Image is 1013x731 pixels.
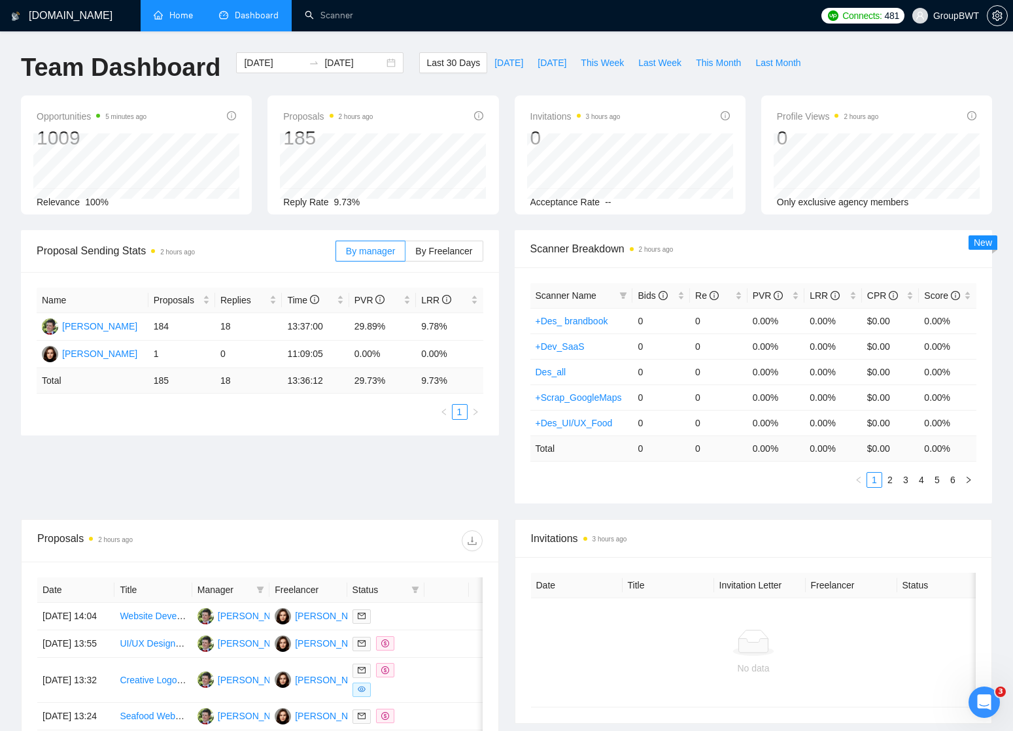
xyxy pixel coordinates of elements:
span: filter [619,292,627,299]
div: [PERSON_NAME] [295,709,370,723]
li: 3 [898,472,914,488]
a: AS[PERSON_NAME] [197,674,293,685]
td: 0.00% [919,308,976,333]
span: Re [695,290,719,301]
span: right [474,711,494,721]
div: 0 [777,126,879,150]
div: [PERSON_NAME] [295,609,370,623]
div: Proposals [37,530,260,551]
button: Last 30 Days [419,52,487,73]
img: AS [197,671,214,688]
span: info-circle [375,295,385,304]
span: mail [358,612,366,620]
img: SK [275,708,291,724]
td: 9.73 % [416,368,483,394]
iframe: Intercom live chat [969,687,1000,718]
div: Закрыть [418,5,441,29]
a: +Des_UI/UX_Food [536,418,613,428]
td: Total [37,368,148,394]
span: filter [617,286,630,305]
span: user [916,11,925,20]
td: $0.00 [862,359,919,384]
span: info-circle [721,111,730,120]
td: $0.00 [862,333,919,359]
input: Start date [244,56,303,70]
div: [PERSON_NAME] [295,636,370,651]
a: 3 [899,473,913,487]
div: [PERSON_NAME] [218,673,293,687]
span: New [974,237,992,248]
span: 481 [885,8,899,23]
td: 0.00 % [919,435,976,461]
img: SK [275,671,291,688]
span: mail [358,639,366,647]
th: Title [623,573,714,598]
li: Previous Page [851,472,867,488]
img: AS [42,318,58,335]
span: Proposal Sending Stats [37,243,335,259]
th: Freelancer [806,573,897,598]
span: Invitations [530,109,621,124]
button: This Week [574,52,631,73]
span: info-circle [951,291,960,300]
div: [PERSON_NAME] [295,673,370,687]
span: Acceptance Rate [530,197,600,207]
span: swap-right [309,58,319,68]
span: Profile Views [777,109,879,124]
time: 3 hours ago [586,113,621,120]
a: SK[PERSON_NAME] [275,610,370,620]
time: 2 hours ago [98,536,133,543]
td: UI/UX Designer Needed for Pharmaceutical Capacity Management Application [114,630,192,658]
td: 0 [632,435,690,461]
img: logo [11,6,20,27]
span: filter [409,580,422,600]
img: AS [197,636,214,652]
span: Connects: [842,8,882,23]
span: info-circle [474,111,483,120]
td: 29.73 % [349,368,416,394]
span: PVR [753,290,783,301]
span: Opportunities [37,109,146,124]
button: setting [987,5,1008,26]
span: 3 [995,687,1006,697]
button: right [961,472,976,488]
span: dollar [381,666,389,674]
span: Invitations [531,530,976,547]
td: 0.00% [747,384,805,410]
button: left [851,472,867,488]
td: Creative Logo and Website Design with Branding Expertise [114,658,192,703]
span: Status [352,583,406,597]
div: 1009 [37,126,146,150]
a: AS[PERSON_NAME] [42,320,137,331]
li: Previous Page [436,404,452,420]
span: left [440,408,448,416]
span: info-circle [967,111,976,120]
span: 100% [85,197,109,207]
span: Last 30 Days [426,56,480,70]
td: 0 [690,308,747,333]
td: 0.00% [919,410,976,435]
td: 0.00% [919,333,976,359]
span: This Week [581,56,624,70]
li: 5 [929,472,945,488]
a: 2 [883,473,897,487]
button: left [436,404,452,420]
td: 0 [632,410,690,435]
span: Manager [197,583,251,597]
span: Reply Rate [283,197,328,207]
td: 13:36:12 [282,368,349,394]
td: 0.00% [919,384,976,410]
time: 2 hours ago [160,248,195,256]
td: $0.00 [862,308,919,333]
a: SK[PERSON_NAME] [275,637,370,648]
td: 0 [632,359,690,384]
a: searchScanner [305,10,353,21]
time: 2 hours ago [639,246,674,253]
td: $0.00 [862,410,919,435]
td: Website Development for Medical Company [114,603,192,630]
button: Last Month [748,52,808,73]
span: info-circle [442,295,451,304]
td: 1 [148,341,215,368]
span: to [309,58,319,68]
td: 185 [148,368,215,394]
